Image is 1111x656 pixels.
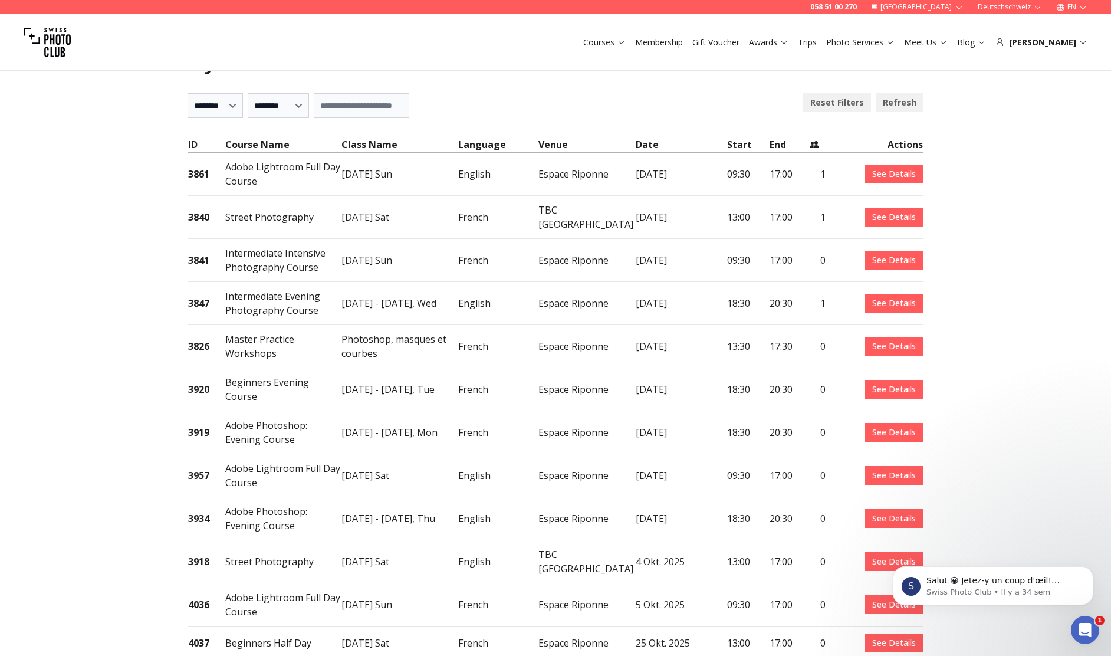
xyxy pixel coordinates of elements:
td: 20:30 [769,497,809,540]
td: 4 Okt. 2025 [635,540,727,583]
td: Adobe Photoshop: Evening Course [225,411,341,454]
button: Meet Us [899,34,952,51]
td: [DATE] Sun [341,239,458,282]
th: End [769,137,809,153]
td: English [458,282,538,325]
td: 13:30 [727,325,769,368]
td: Espace Riponne [538,497,635,540]
td: TBC [GEOGRAPHIC_DATA] [538,540,635,583]
td: Master Practice Workshops [225,325,341,368]
a: See Details [865,208,923,227]
th: ID [188,137,225,153]
td: Intermediate Evening Photography Course [225,282,341,325]
a: See Details [865,466,923,485]
td: 3934 [188,497,225,540]
a: Meet Us [904,37,948,48]
td: Espace Riponne [538,153,635,196]
a: 058 51 00 270 [810,2,857,12]
td: 17:00 [769,196,809,239]
td: 1 [809,153,827,196]
a: See Details [865,294,923,313]
a: See Details [865,552,923,571]
button: Blog [952,34,991,51]
td: [DATE] [635,497,727,540]
td: 1 [809,196,827,239]
span: 1 [1095,616,1105,625]
a: See Details [865,337,923,356]
td: 0 [809,454,827,497]
td: [DATE] [635,454,727,497]
td: 20:30 [769,368,809,411]
td: English [458,153,538,196]
td: 3957 [188,454,225,497]
a: See Details [865,251,923,270]
h1: My Courses [188,53,923,74]
div: [PERSON_NAME] [995,37,1087,48]
a: See Details [865,634,923,652]
th: Date [635,137,727,153]
td: 13:00 [727,196,769,239]
button: Membership [630,34,688,51]
td: [DATE] [635,282,727,325]
td: Adobe Lightroom Full Day Course [225,153,341,196]
td: [DATE] Sun [341,583,458,627]
td: 3861 [188,153,225,196]
td: 09:30 [727,153,769,196]
td: 09:30 [727,583,769,627]
td: 5 Okt. 2025 [635,583,727,627]
td: Intermediate Intensive Photography Course [225,239,341,282]
td: 09:30 [727,239,769,282]
td: [DATE] [635,368,727,411]
td: 3920 [188,368,225,411]
td: Espace Riponne [538,454,635,497]
button: Awards [744,34,793,51]
td: Beginners Evening Course [225,368,341,411]
td: [DATE] - [DATE], Thu [341,497,458,540]
td: Adobe Photoshop: Evening Course [225,497,341,540]
td: 17:00 [769,153,809,196]
iframe: Intercom notifications message [875,542,1111,624]
td: [DATE] Sun [341,153,458,196]
td: 17:30 [769,325,809,368]
td: French [458,325,538,368]
td: 3840 [188,196,225,239]
td: 0 [809,325,827,368]
td: 0 [809,583,827,627]
img: Swiss photo club [24,19,71,66]
td: Espace Riponne [538,368,635,411]
button: Gift Voucher [688,34,744,51]
a: See Details [865,509,923,528]
td: English [458,540,538,583]
td: 3918 [188,540,225,583]
a: See Details [865,423,923,442]
td: 0 [809,239,827,282]
td: French [458,583,538,627]
button: Refresh [876,93,923,112]
td: 3919 [188,411,225,454]
td: [DATE] [635,239,727,282]
td: 4036 [188,583,225,627]
th: Class Name [341,137,458,153]
td: Espace Riponne [538,282,635,325]
th: Actions [826,137,923,153]
th: Language [458,137,538,153]
a: Awards [749,37,788,48]
td: [DATE] [635,325,727,368]
th: Venue [538,137,635,153]
th: Start [727,137,769,153]
td: [DATE] - [DATE], Wed [341,282,458,325]
td: [DATE] - [DATE], Tue [341,368,458,411]
a: Trips [798,37,817,48]
a: Photo Services [826,37,895,48]
td: French [458,411,538,454]
a: See Details [865,595,923,614]
a: Gift Voucher [692,37,739,48]
td: 0 [809,497,827,540]
td: [DATE] Sat [341,454,458,497]
td: Adobe Lightroom Full Day Course [225,454,341,497]
td: TBC [GEOGRAPHIC_DATA] [538,196,635,239]
td: 17:00 [769,540,809,583]
td: English [458,454,538,497]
